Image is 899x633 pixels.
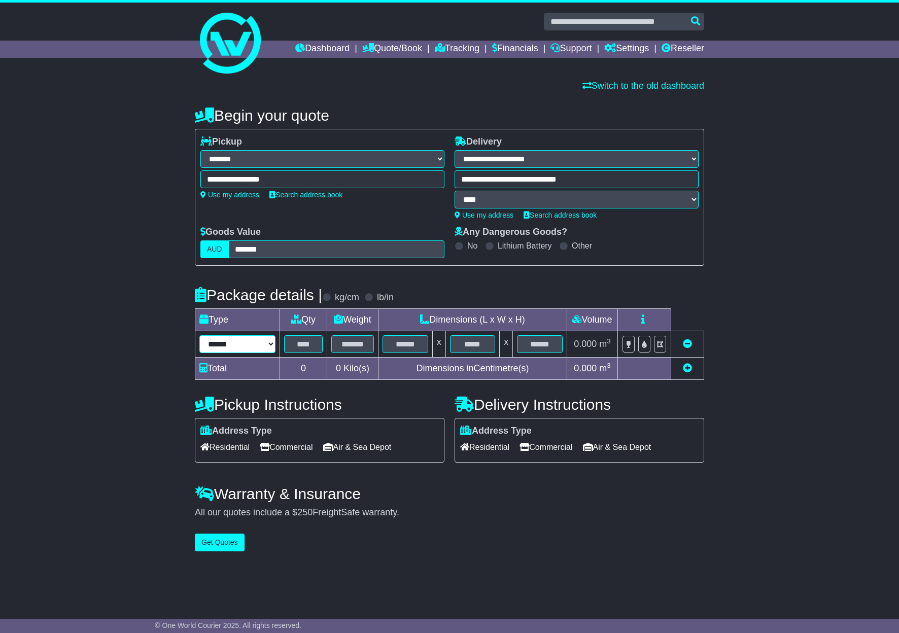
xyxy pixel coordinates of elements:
a: Tracking [435,41,479,58]
span: Commercial [520,439,572,455]
label: Goods Value [200,227,261,238]
span: Commercial [260,439,313,455]
a: Use my address [455,211,513,219]
td: Volume [567,309,617,331]
span: 250 [297,507,313,517]
td: Type [195,309,280,331]
td: Total [195,358,280,380]
h4: Begin your quote [195,107,704,124]
div: All our quotes include a $ FreightSafe warranty. [195,507,704,518]
a: Add new item [683,363,692,373]
span: m [599,339,611,349]
button: Get Quotes [195,534,245,551]
a: Dashboard [295,41,350,58]
label: Any Dangerous Goods? [455,227,567,238]
td: Qty [280,309,327,331]
label: Lithium Battery [498,241,552,251]
a: Search address book [269,191,342,199]
td: Dimensions in Centimetre(s) [378,358,567,380]
h4: Delivery Instructions [455,396,704,413]
td: Kilo(s) [327,358,378,380]
span: Residential [200,439,250,455]
label: AUD [200,240,229,258]
sup: 3 [607,362,611,369]
label: Delivery [455,136,502,148]
sup: 3 [607,337,611,345]
span: Residential [460,439,509,455]
span: 0.000 [574,339,597,349]
span: © One World Courier 2025. All rights reserved. [155,621,301,629]
a: Remove this item [683,339,692,349]
label: Address Type [460,426,532,437]
td: x [500,331,513,358]
a: Support [550,41,592,58]
h4: Warranty & Insurance [195,485,704,502]
span: Air & Sea Depot [583,439,651,455]
label: Other [572,241,592,251]
a: Financials [492,41,538,58]
td: Dimensions (L x W x H) [378,309,567,331]
a: Quote/Book [362,41,422,58]
label: Address Type [200,426,272,437]
span: 0 [336,363,341,373]
h4: Package details | [195,287,322,303]
span: 0.000 [574,363,597,373]
label: kg/cm [335,292,359,303]
a: Reseller [662,41,704,58]
td: 0 [280,358,327,380]
span: Air & Sea Depot [323,439,392,455]
a: Use my address [200,191,259,199]
label: Pickup [200,136,242,148]
h4: Pickup Instructions [195,396,444,413]
td: Weight [327,309,378,331]
a: Settings [604,41,649,58]
label: No [467,241,477,251]
span: m [599,363,611,373]
a: Switch to the old dashboard [582,81,704,91]
td: x [432,331,445,358]
a: Search address book [524,211,597,219]
label: lb/in [377,292,394,303]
